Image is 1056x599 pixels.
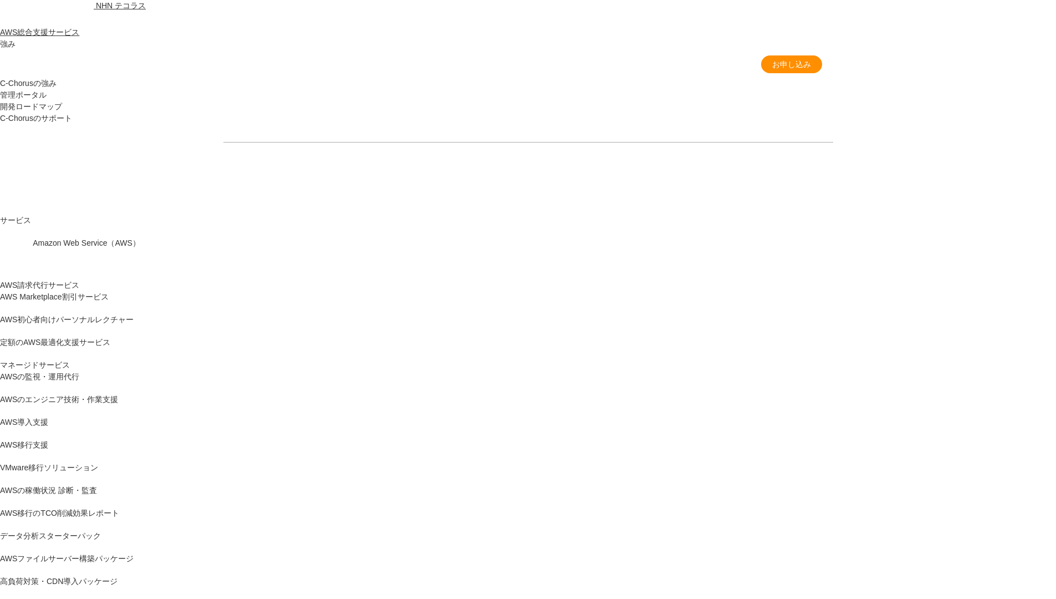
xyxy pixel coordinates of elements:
[618,59,682,70] a: 請求代行 導入事例
[698,59,744,70] a: よくある質問
[761,59,822,70] span: お申し込み
[548,59,603,70] a: 特長・メリット
[478,59,533,70] a: 請求代行プラン
[534,160,711,187] a: まずは相談する
[761,55,822,73] a: お申し込み
[345,160,523,187] a: 資料を請求する
[33,238,140,247] span: Amazon Web Service（AWS）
